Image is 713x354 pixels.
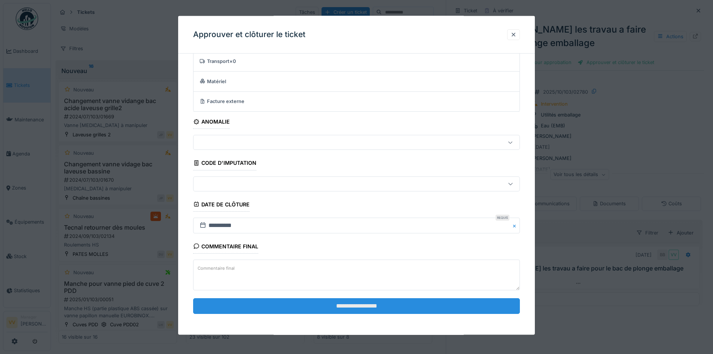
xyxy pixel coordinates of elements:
[512,217,520,233] button: Close
[193,199,250,211] div: Date de clôture
[196,54,517,68] summary: Transport×0
[496,214,509,220] div: Requis
[196,74,517,88] summary: Matériel
[196,263,236,273] label: Commentaire final
[199,57,511,64] div: Transport × 0
[199,78,511,85] div: Matériel
[193,157,256,170] div: Code d'imputation
[199,98,511,105] div: Facture externe
[196,94,517,108] summary: Facture externe
[193,116,230,129] div: Anomalie
[193,30,305,39] h3: Approuver et clôturer le ticket
[193,240,258,253] div: Commentaire final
